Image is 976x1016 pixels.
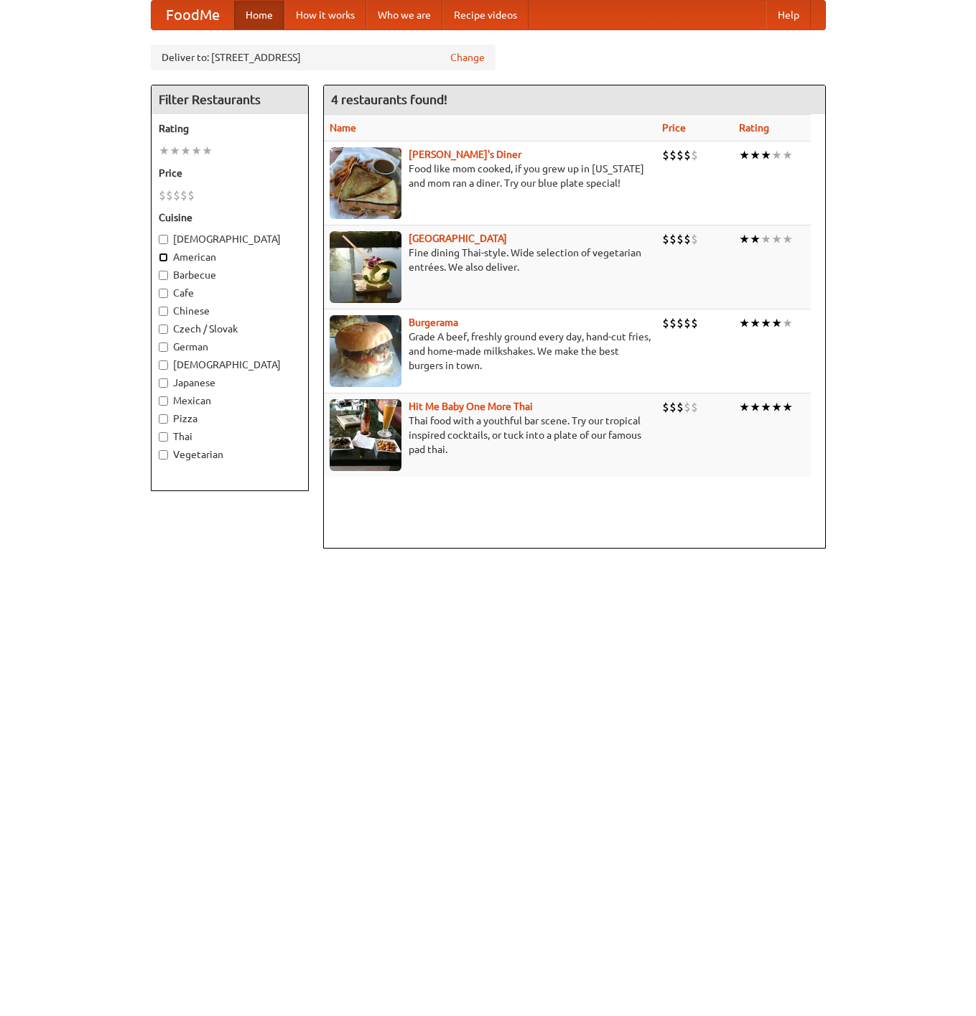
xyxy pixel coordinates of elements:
[771,399,782,415] li: ★
[159,210,301,225] h5: Cuisine
[159,286,301,300] label: Cafe
[782,231,793,247] li: ★
[750,315,761,331] li: ★
[330,399,401,471] img: babythai.jpg
[159,396,168,406] input: Mexican
[159,307,168,316] input: Chinese
[169,143,180,159] li: ★
[409,401,533,412] a: Hit Me Baby One More Thai
[684,147,691,163] li: $
[766,1,811,29] a: Help
[409,149,521,160] a: [PERSON_NAME]'s Diner
[330,231,401,303] img: satay.jpg
[782,147,793,163] li: ★
[159,271,168,280] input: Barbecue
[191,143,202,159] li: ★
[159,414,168,424] input: Pizza
[159,325,168,334] input: Czech / Slovak
[662,147,669,163] li: $
[669,399,677,415] li: $
[409,317,458,328] b: Burgerama
[159,322,301,336] label: Czech / Slovak
[691,399,698,415] li: $
[152,1,234,29] a: FoodMe
[677,315,684,331] li: $
[442,1,529,29] a: Recipe videos
[159,340,301,354] label: German
[739,231,750,247] li: ★
[761,231,771,247] li: ★
[173,187,180,203] li: $
[330,122,356,134] a: Name
[684,231,691,247] li: $
[159,187,166,203] li: $
[159,250,301,264] label: American
[750,399,761,415] li: ★
[166,187,173,203] li: $
[662,122,686,134] a: Price
[159,429,301,444] label: Thai
[180,143,191,159] li: ★
[669,231,677,247] li: $
[761,315,771,331] li: ★
[771,315,782,331] li: ★
[330,246,651,274] p: Fine dining Thai-style. Wide selection of vegetarian entrées. We also deliver.
[691,315,698,331] li: $
[159,342,168,352] input: German
[159,121,301,136] h5: Rating
[330,315,401,387] img: burgerama.jpg
[151,45,496,70] div: Deliver to: [STREET_ADDRESS]
[739,122,769,134] a: Rating
[771,231,782,247] li: ★
[771,147,782,163] li: ★
[691,147,698,163] li: $
[159,376,301,390] label: Japanese
[677,399,684,415] li: $
[662,315,669,331] li: $
[202,143,213,159] li: ★
[662,399,669,415] li: $
[331,93,447,106] ng-pluralize: 4 restaurants found!
[750,147,761,163] li: ★
[159,393,301,408] label: Mexican
[159,143,169,159] li: ★
[159,304,301,318] label: Chinese
[739,147,750,163] li: ★
[159,432,168,442] input: Thai
[159,360,168,370] input: [DEMOGRAPHIC_DATA]
[761,399,771,415] li: ★
[159,447,301,462] label: Vegetarian
[180,187,187,203] li: $
[159,450,168,460] input: Vegetarian
[187,187,195,203] li: $
[677,231,684,247] li: $
[159,358,301,372] label: [DEMOGRAPHIC_DATA]
[409,233,507,244] a: [GEOGRAPHIC_DATA]
[750,231,761,247] li: ★
[662,231,669,247] li: $
[152,85,308,114] h4: Filter Restaurants
[761,147,771,163] li: ★
[739,399,750,415] li: ★
[684,399,691,415] li: $
[684,315,691,331] li: $
[159,232,301,246] label: [DEMOGRAPHIC_DATA]
[159,268,301,282] label: Barbecue
[284,1,366,29] a: How it works
[159,166,301,180] h5: Price
[159,235,168,244] input: [DEMOGRAPHIC_DATA]
[366,1,442,29] a: Who we are
[234,1,284,29] a: Home
[159,253,168,262] input: American
[330,414,651,457] p: Thai food with a youthful bar scene. Try our tropical inspired cocktails, or tuck into a plate of...
[330,162,651,190] p: Food like mom cooked, if you grew up in [US_STATE] and mom ran a diner. Try our blue plate special!
[669,147,677,163] li: $
[159,289,168,298] input: Cafe
[782,315,793,331] li: ★
[450,50,485,65] a: Change
[782,399,793,415] li: ★
[677,147,684,163] li: $
[669,315,677,331] li: $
